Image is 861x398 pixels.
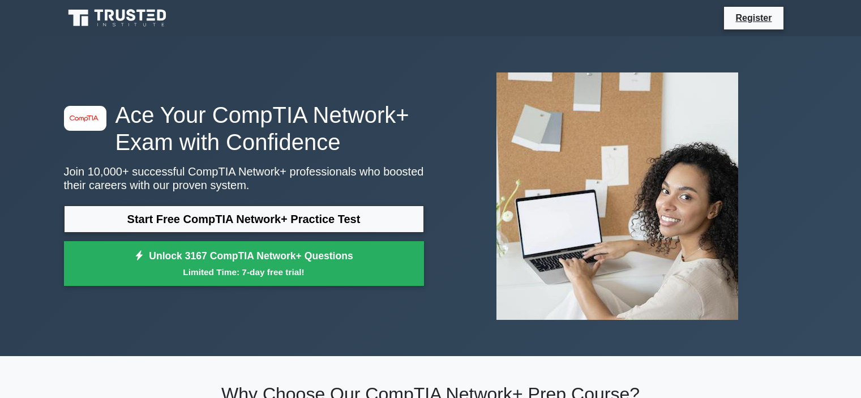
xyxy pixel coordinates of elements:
[64,165,424,192] p: Join 10,000+ successful CompTIA Network+ professionals who boosted their careers with our proven ...
[64,206,424,233] a: Start Free CompTIA Network+ Practice Test
[729,11,778,25] a: Register
[78,266,410,279] small: Limited Time: 7-day free trial!
[64,241,424,286] a: Unlock 3167 CompTIA Network+ QuestionsLimited Time: 7-day free trial!
[64,101,424,156] h1: Ace Your CompTIA Network+ Exam with Confidence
